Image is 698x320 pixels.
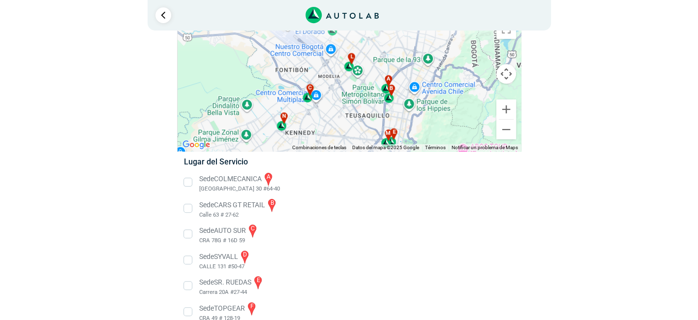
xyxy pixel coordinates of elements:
span: a [386,75,390,83]
span: c [308,84,312,93]
a: Notificar un problema de Maps [452,145,518,150]
a: Abre esta zona en Google Maps (se abre en una nueva ventana) [180,138,212,151]
img: Google [180,138,212,151]
span: n [282,112,286,121]
span: e [392,128,395,136]
a: Términos (se abre en una nueva pestaña) [425,145,446,150]
span: Datos del mapa ©2025 Google [352,145,419,150]
button: Reducir [496,120,516,139]
span: l [350,53,353,61]
button: Combinaciones de teclas [292,144,346,151]
span: b [389,85,393,93]
span: m [385,129,390,138]
h5: Lugar del Servicio [184,157,514,166]
a: Ir al paso anterior [155,7,171,23]
button: Ampliar [496,99,516,119]
a: Link al sitio de autolab [305,10,379,19]
button: Controles de visualización del mapa [496,64,516,84]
